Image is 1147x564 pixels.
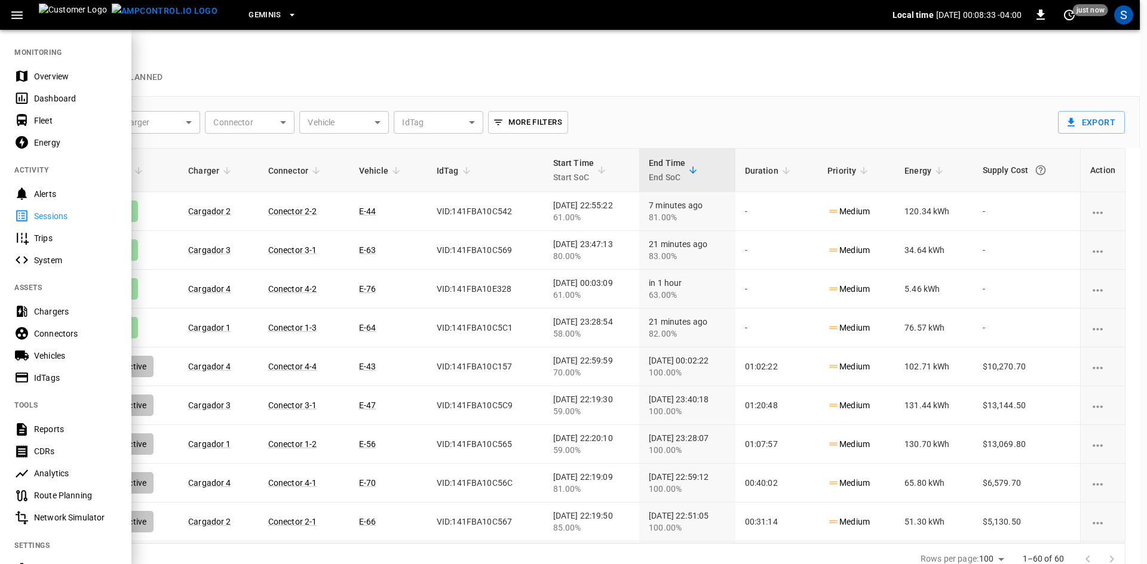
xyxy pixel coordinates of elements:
img: ampcontrol.io logo [112,4,217,19]
div: Reports [34,423,117,435]
div: Dashboard [34,93,117,104]
div: Chargers [34,306,117,318]
div: System [34,254,117,266]
div: Alerts [34,188,117,200]
p: Local time [893,9,934,21]
div: IdTags [34,372,117,384]
div: Vehicles [34,350,117,362]
div: Analytics [34,467,117,479]
div: Sessions [34,210,117,222]
div: Network Simulator [34,511,117,523]
span: Geminis [249,8,281,22]
div: Connectors [34,328,117,340]
div: Route Planning [34,489,117,501]
div: Trips [34,232,117,244]
div: CDRs [34,445,117,457]
div: Fleet [34,115,117,127]
div: Energy [34,137,117,149]
button: set refresh interval [1060,5,1079,24]
div: Overview [34,70,117,82]
span: just now [1073,4,1108,16]
p: [DATE] 00:08:33 -04:00 [936,9,1022,21]
div: profile-icon [1114,5,1133,24]
img: Customer Logo [39,4,107,26]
